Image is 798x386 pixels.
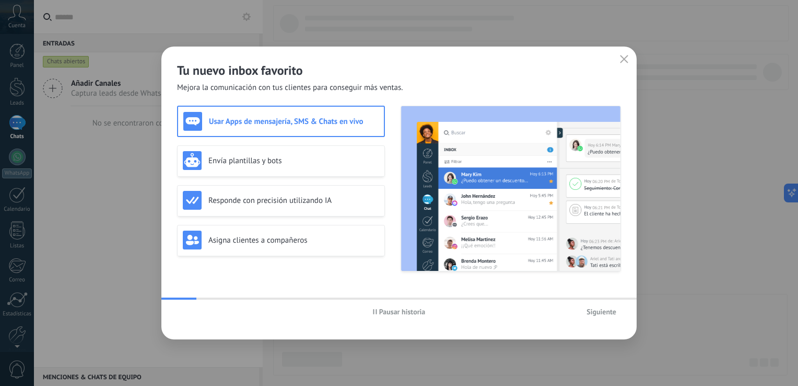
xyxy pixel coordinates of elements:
span: Pausar historia [379,308,426,315]
h3: Usar Apps de mensajería, SMS & Chats en vivo [209,117,379,127]
h2: Tu nuevo inbox favorito [177,62,621,78]
span: Siguiente [586,308,616,315]
span: Mejora la comunicación con tus clientes para conseguir más ventas. [177,83,403,93]
button: Siguiente [582,304,621,320]
h3: Envía plantillas y bots [208,156,379,166]
button: Pausar historia [368,304,430,320]
h3: Asigna clientes a compañeros [208,235,379,245]
h3: Responde con precisión utilizando IA [208,196,379,206]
